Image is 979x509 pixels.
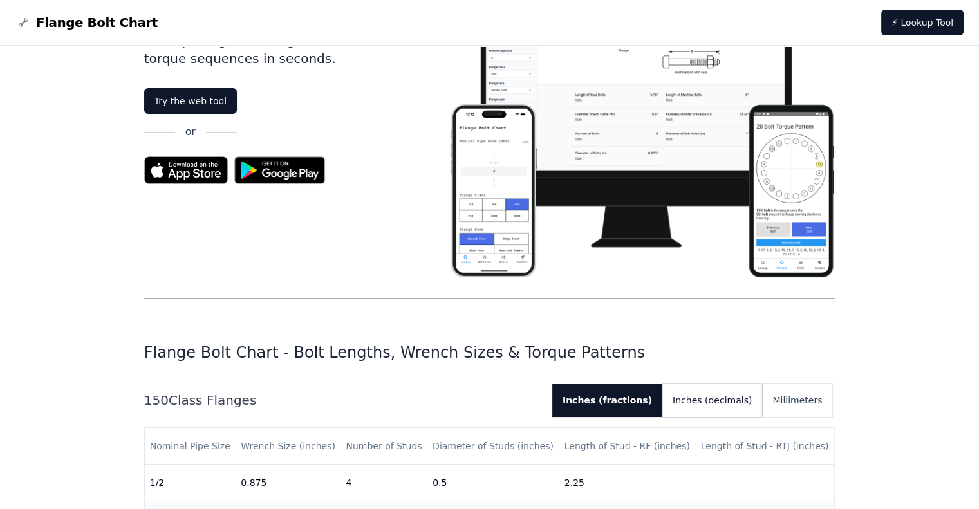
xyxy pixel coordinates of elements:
a: ⚡ Lookup Tool [881,10,964,35]
p: or [185,124,196,140]
th: Wrench Size (inches) [236,428,340,465]
button: Millimeters [762,384,832,417]
th: Length of Stud - RTJ (inches) [696,428,835,465]
th: Diameter of Studs (inches) [427,428,559,465]
th: Number of Studs [340,428,427,465]
th: Nominal Pipe Size [145,428,236,465]
td: 0.875 [236,465,340,501]
td: 0.5 [427,465,559,501]
img: App Store badge for the Flange Bolt Chart app [144,156,228,184]
p: Lookup flange bolt lengths, wrench sizes, and torque sequences in seconds. [144,32,449,68]
button: Inches (fractions) [552,384,662,417]
img: Get it on Google Play [228,150,332,190]
td: 2.25 [559,465,696,501]
button: Inches (decimals) [662,384,762,417]
a: Try the web tool [144,88,237,114]
h2: 150 Class Flanges [144,391,542,409]
a: Flange Bolt Chart LogoFlange Bolt Chart [15,14,158,32]
span: Flange Bolt Chart [36,14,158,32]
img: Flange Bolt Chart Logo [15,15,31,30]
h1: Flange Bolt Chart - Bolt Lengths, Wrench Sizes & Torque Patterns [144,342,835,363]
td: 4 [340,465,427,501]
th: Length of Stud - RF (inches) [559,428,696,465]
td: 1/2 [145,465,236,501]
